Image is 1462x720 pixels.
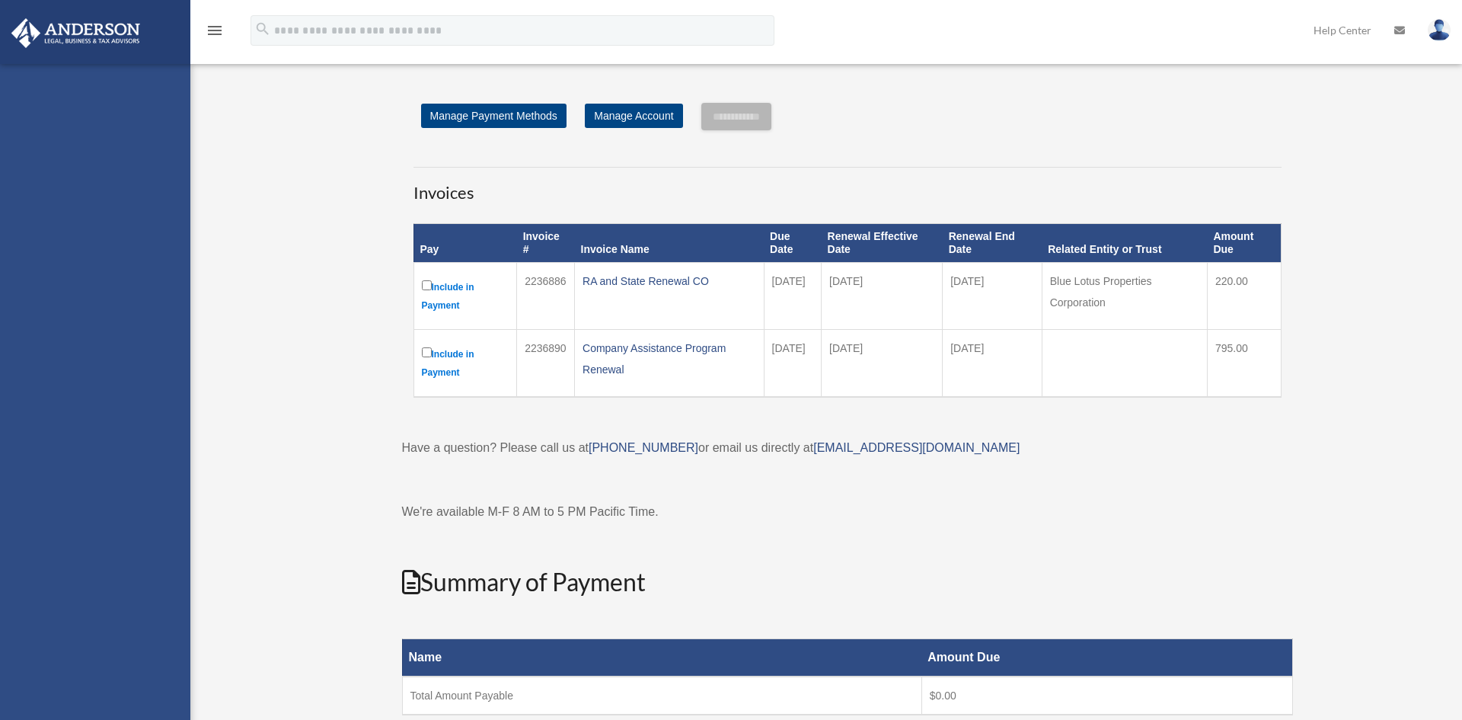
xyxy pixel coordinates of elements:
td: 2236890 [517,329,575,397]
i: menu [206,21,224,40]
label: Include in Payment [422,277,509,315]
a: Manage Payment Methods [421,104,567,128]
label: Include in Payment [422,344,509,382]
a: [PHONE_NUMBER] [589,441,698,454]
th: Renewal Effective Date [822,224,943,263]
input: Include in Payment [422,280,432,290]
th: Due Date [764,224,821,263]
th: Invoice # [517,224,575,263]
th: Related Entity or Trust [1042,224,1207,263]
td: [DATE] [764,262,821,329]
td: [DATE] [822,262,943,329]
td: [DATE] [943,329,1042,397]
img: Anderson Advisors Platinum Portal [7,18,145,48]
th: Renewal End Date [943,224,1042,263]
td: 2236886 [517,262,575,329]
th: Name [402,639,921,677]
p: We're available M-F 8 AM to 5 PM Pacific Time. [402,501,1293,523]
h2: Summary of Payment [402,565,1293,600]
p: Have a question? Please call us at or email us directly at [402,437,1293,459]
a: [EMAIL_ADDRESS][DOMAIN_NAME] [813,441,1020,454]
th: Pay [413,224,517,263]
div: Company Assistance Program Renewal [583,338,756,380]
td: Blue Lotus Properties Corporation [1042,262,1207,329]
td: Total Amount Payable [402,677,921,715]
th: Amount Due [921,639,1292,677]
td: 220.00 [1207,262,1281,329]
td: $0.00 [921,677,1292,715]
td: [DATE] [764,329,821,397]
input: Include in Payment [422,347,432,357]
a: menu [206,27,224,40]
th: Amount Due [1207,224,1281,263]
td: [DATE] [943,262,1042,329]
h3: Invoices [413,167,1282,205]
a: Manage Account [585,104,682,128]
td: [DATE] [822,329,943,397]
th: Invoice Name [575,224,765,263]
img: User Pic [1428,19,1451,41]
div: RA and State Renewal CO [583,270,756,292]
td: 795.00 [1207,329,1281,397]
i: search [254,21,271,37]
